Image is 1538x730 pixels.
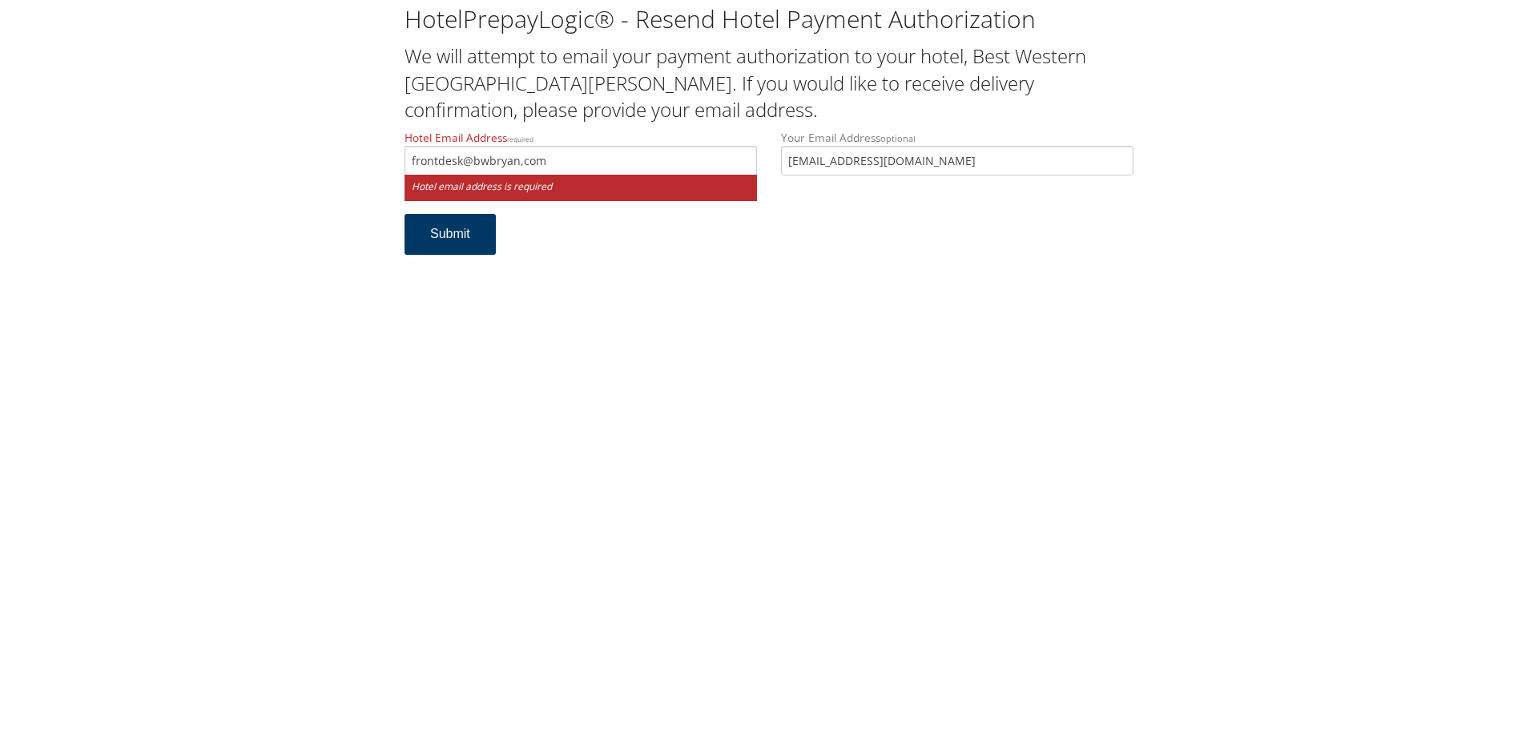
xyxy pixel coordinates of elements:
h2: We will attempt to email your payment authorization to your hotel, Best Western [GEOGRAPHIC_DATA]... [405,42,1133,123]
button: Submit [405,214,496,255]
label: Hotel Email Address [405,130,757,175]
h1: HotelPrepayLogic® - Resend Hotel Payment Authorization [405,2,1133,36]
input: Hotel Email Addressrequired [405,146,757,175]
small: optional [880,132,916,144]
small: Hotel email address is required [405,175,757,201]
small: required [507,135,533,143]
input: Your Email Addressoptional [781,146,1133,175]
label: Your Email Address [781,130,1133,175]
